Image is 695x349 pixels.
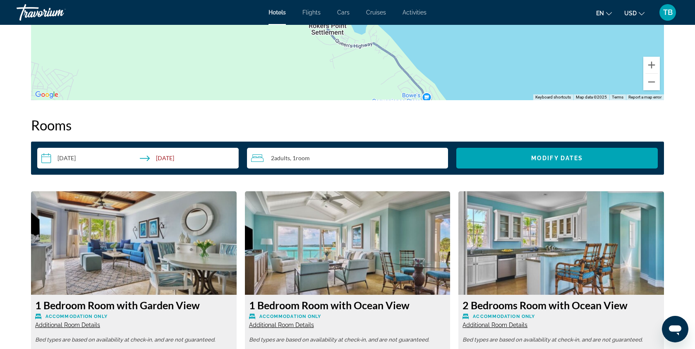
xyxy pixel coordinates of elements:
[456,148,658,168] button: Modify Dates
[33,89,60,100] a: Open this area in Google Maps (opens a new window)
[366,9,386,16] a: Cruises
[663,8,673,17] span: TB
[596,10,604,17] span: en
[403,9,427,16] a: Activities
[35,299,232,311] h3: 1 Bedroom Room with Garden View
[302,9,321,16] a: Flights
[463,322,527,328] span: Additional Room Details
[35,322,100,328] span: Additional Room Details
[17,2,99,23] a: Travorium
[249,299,446,311] h3: 1 Bedroom Room with Ocean View
[463,337,660,343] p: Bed types are based on availability at check-in, and are not guaranteed.
[46,314,108,319] span: Accommodation Only
[268,9,286,16] a: Hotels
[643,57,660,73] button: Zoom in
[31,117,664,133] h2: Rooms
[247,148,448,168] button: Travelers: 2 adults, 0 children
[290,155,310,161] span: , 1
[249,322,314,328] span: Additional Room Details
[271,155,290,161] span: 2
[37,148,658,168] div: Search widget
[37,148,239,168] button: Select check in and out date
[259,314,321,319] span: Accommodation Only
[624,10,637,17] span: USD
[531,155,583,161] span: Modify Dates
[249,337,446,343] p: Bed types are based on availability at check-in, and are not guaranteed.
[458,191,664,295] img: 2 Bedrooms Room with Ocean View
[576,95,607,99] span: Map data ©2025
[296,154,310,161] span: Room
[337,9,350,16] a: Cars
[643,74,660,90] button: Zoom out
[31,191,237,295] img: 1 Bedroom Room with Garden View
[612,95,623,99] a: Terms (opens in new tab)
[35,337,232,343] p: Bed types are based on availability at check-in, and are not guaranteed.
[33,89,60,100] img: Google
[628,95,661,99] a: Report a map error
[473,314,535,319] span: Accommodation Only
[463,299,660,311] h3: 2 Bedrooms Room with Ocean View
[657,4,678,21] button: User Menu
[274,154,290,161] span: Adults
[245,191,451,295] img: 1 Bedroom Room with Ocean View
[662,316,688,342] iframe: Button to launch messaging window
[624,7,645,19] button: Change currency
[535,94,571,100] button: Keyboard shortcuts
[596,7,612,19] button: Change language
